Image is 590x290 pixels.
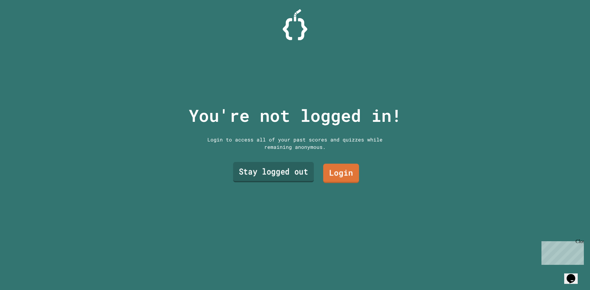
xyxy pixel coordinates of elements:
div: Chat with us now!Close [2,2,42,39]
p: You're not logged in! [189,103,402,128]
a: Stay logged out [233,162,314,182]
a: Login [323,164,359,183]
div: Login to access all of your past scores and quizzes while remaining anonymous. [203,136,387,151]
iframe: chat widget [539,239,584,265]
iframe: chat widget [564,265,584,284]
img: Logo.svg [283,9,307,40]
